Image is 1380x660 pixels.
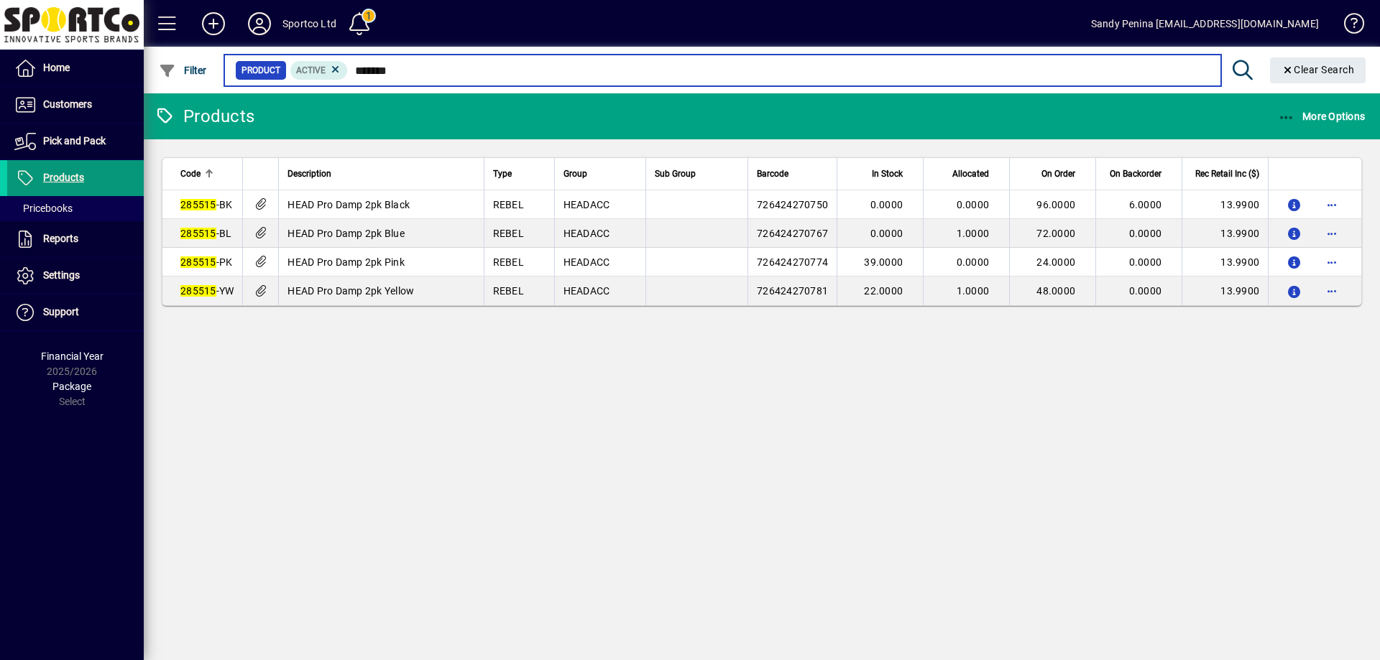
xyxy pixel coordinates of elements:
[7,124,144,159] a: Pick and Pack
[957,228,990,239] span: 1.0000
[563,199,610,210] span: HEADACC
[870,199,903,210] span: 0.0000
[655,166,739,182] div: Sub Group
[563,256,610,268] span: HEADACC
[14,203,73,214] span: Pricebooks
[241,63,280,78] span: Product
[180,228,216,239] em: 285515
[1320,251,1343,274] button: More options
[52,381,91,392] span: Package
[952,166,989,182] span: Allocated
[563,166,637,182] div: Group
[1182,219,1268,248] td: 13.9900
[180,199,216,210] em: 285515
[563,166,587,182] span: Group
[287,256,405,268] span: HEAD Pro Damp 2pk Pink
[757,199,828,210] span: 726424270750
[155,105,254,128] div: Products
[1182,276,1268,305] td: 13.9900
[1320,279,1343,302] button: More options
[1320,193,1343,216] button: More options
[7,87,144,123] a: Customers
[864,285,903,297] span: 22.0000
[190,11,236,37] button: Add
[872,166,903,182] span: In Stock
[1036,285,1075,297] span: 48.0000
[159,65,207,76] span: Filter
[180,228,231,239] span: -BL
[655,166,696,182] span: Sub Group
[493,166,512,182] span: Type
[287,166,474,182] div: Description
[1036,256,1075,268] span: 24.0000
[43,269,80,281] span: Settings
[290,61,348,80] mat-chip: Activation Status: Active
[180,199,232,210] span: -BK
[957,285,990,297] span: 1.0000
[1036,228,1075,239] span: 72.0000
[282,12,336,35] div: Sportco Ltd
[287,166,331,182] span: Description
[1274,103,1369,129] button: More Options
[563,228,610,239] span: HEADACC
[7,196,144,220] a: Pricebooks
[43,233,78,244] span: Reports
[7,50,144,86] a: Home
[1129,199,1162,210] span: 6.0000
[287,285,414,297] span: HEAD Pro Damp 2pk Yellow
[493,166,546,182] div: Type
[7,258,144,294] a: Settings
[493,199,524,210] span: REBEL
[287,199,410,210] span: HEAD Pro Damp 2pk Black
[1182,248,1268,276] td: 13.9900
[180,166,201,182] span: Code
[1182,190,1268,219] td: 13.9900
[864,256,903,268] span: 39.0000
[757,166,828,182] div: Barcode
[493,228,524,239] span: REBEL
[932,166,1002,182] div: Allocated
[180,256,216,268] em: 285515
[757,285,828,297] span: 726424270781
[1129,285,1162,297] span: 0.0000
[296,65,326,75] span: Active
[846,166,916,182] div: In Stock
[7,221,144,257] a: Reports
[757,228,828,239] span: 726424270767
[757,166,788,182] span: Barcode
[1110,166,1161,182] span: On Backorder
[957,199,990,210] span: 0.0000
[1320,222,1343,245] button: More options
[493,285,524,297] span: REBEL
[1041,166,1075,182] span: On Order
[287,228,405,239] span: HEAD Pro Damp 2pk Blue
[43,98,92,110] span: Customers
[180,256,232,268] span: -PK
[41,350,103,362] span: Financial Year
[1105,166,1174,182] div: On Backorder
[1270,57,1366,83] button: Clear
[870,228,903,239] span: 0.0000
[493,256,524,268] span: REBEL
[1278,111,1366,122] span: More Options
[1036,199,1075,210] span: 96.0000
[1129,256,1162,268] span: 0.0000
[180,166,234,182] div: Code
[43,135,106,147] span: Pick and Pack
[43,306,79,317] span: Support
[1129,228,1162,239] span: 0.0000
[1091,12,1319,35] div: Sandy Penina [EMAIL_ADDRESS][DOMAIN_NAME]
[43,62,70,73] span: Home
[155,57,211,83] button: Filter
[563,285,610,297] span: HEADACC
[1333,3,1362,50] a: Knowledge Base
[1018,166,1088,182] div: On Order
[236,11,282,37] button: Profile
[957,256,990,268] span: 0.0000
[7,294,144,330] a: Support
[180,285,234,297] span: -YW
[180,285,216,297] em: 285515
[43,172,84,183] span: Products
[1195,166,1259,182] span: Rec Retail Inc ($)
[757,256,828,268] span: 726424270774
